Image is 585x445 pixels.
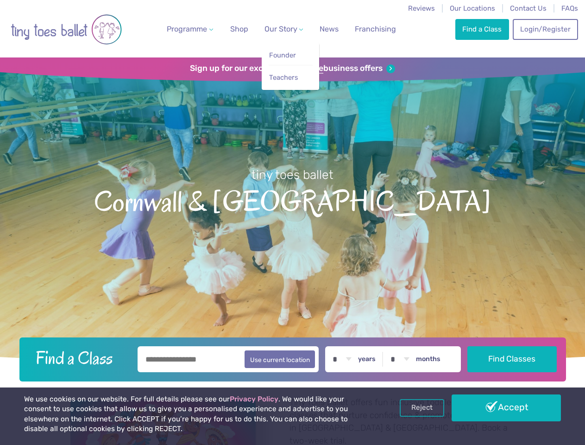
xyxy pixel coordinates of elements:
img: tiny toes ballet [11,6,122,53]
small: tiny toes ballet [252,167,333,182]
a: Our Story [260,20,307,38]
label: years [358,355,376,363]
a: Reviews [408,4,435,13]
span: Cornwall & [GEOGRAPHIC_DATA] [15,183,570,217]
a: FAQs [561,4,578,13]
button: Use current location [245,350,315,368]
a: Contact Us [510,4,547,13]
span: Shop [230,25,248,33]
h2: Find a Class [28,346,131,369]
span: Founder [269,51,296,59]
a: News [316,20,342,38]
a: Login/Register [513,19,578,39]
a: Sign up for our exclusivefranchisebusiness offers [190,64,395,74]
span: Programme [167,25,207,33]
a: Programme [163,20,217,38]
a: Shop [226,20,252,38]
a: Teachers [269,69,313,86]
p: We use cookies on our website. For full details please see our . We would like your consent to us... [24,394,373,434]
a: Reject [400,399,444,417]
label: months [416,355,440,363]
a: Our Locations [450,4,495,13]
a: Founder [269,47,313,64]
a: Find a Class [455,19,509,39]
button: Find Classes [467,346,557,372]
a: Franchising [351,20,400,38]
a: Accept [452,394,561,421]
a: Privacy Policy [230,395,278,403]
span: Our Story [264,25,297,33]
span: Teachers [269,73,298,82]
span: News [320,25,339,33]
span: Franchising [355,25,396,33]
